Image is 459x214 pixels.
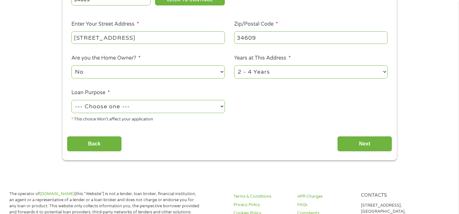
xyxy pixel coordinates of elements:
a: Terms & Conditions [234,193,290,200]
a: Privacy Policy [234,202,290,208]
h4: Contacts [361,193,417,199]
label: Are you the Home Owner? [71,55,141,62]
div: * This choice Won’t affect your application [71,114,225,123]
label: Years at This Address [234,55,291,62]
label: Loan Purpose [71,89,110,96]
a: [DOMAIN_NAME] [40,191,75,196]
label: Zip/Postal Code [234,21,278,28]
a: APR Charges [297,193,353,200]
input: Next [337,136,392,152]
a: FAQs [297,202,353,208]
input: 1 Main Street [71,31,225,44]
label: Enter Your Street Address [71,21,139,28]
input: Back [67,136,122,152]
